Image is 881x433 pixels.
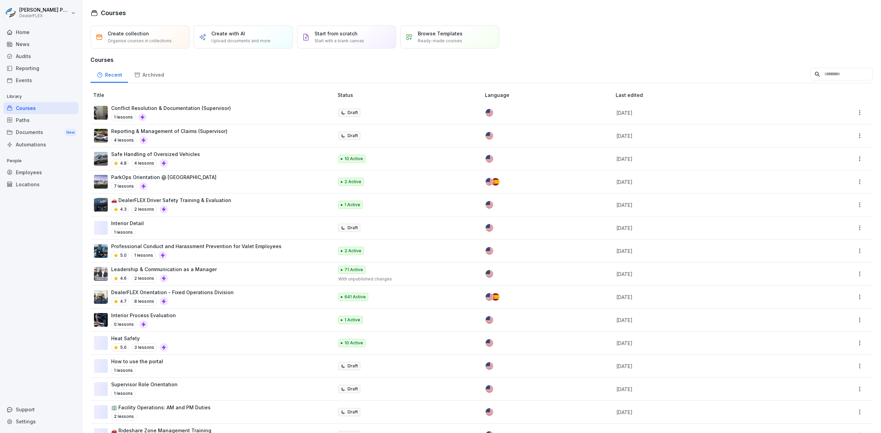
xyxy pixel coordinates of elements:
p: DealerFLEX Orientation - Fixed Operations Division [111,289,234,296]
p: Draft [348,133,358,139]
p: Start from scratch [315,30,358,37]
img: us.svg [486,155,493,163]
p: How to use the portal [111,358,163,365]
a: Home [3,26,78,38]
img: mk82rbguh2ncxwxcf8nh6q1f.png [94,129,108,143]
p: 0 lessons [111,320,137,329]
p: Draft [348,409,358,415]
p: 10 Active [344,340,363,346]
p: Organise courses in collections [108,38,172,44]
p: Library [3,91,78,102]
p: 2 lessons [131,274,157,282]
p: Safe Handling of Oversized Vehicles [111,151,200,158]
img: us.svg [486,293,493,301]
p: Title [93,91,335,99]
p: [DATE] [616,386,799,393]
img: es.svg [492,293,499,301]
img: yfsleesgksgx0a54tq96xrfr.png [94,244,108,258]
div: Documents [3,126,78,139]
h1: Courses [101,8,126,18]
p: 641 Active [344,294,366,300]
p: [DATE] [616,293,799,301]
p: 2 Active [344,179,361,185]
p: 10 Active [344,156,363,162]
p: DealerFLEX [19,13,70,18]
img: u6am29fli39xf7ggi0iab2si.png [94,152,108,166]
p: Draft [348,225,358,231]
img: us.svg [486,247,493,255]
div: Recent [91,65,128,83]
img: us.svg [486,408,493,416]
p: Professional Conduct and Harassment Prevention for Valet Employees [111,243,282,250]
p: Reporting & Management of Claims (Supervisor) [111,127,227,135]
p: 4.6 [120,275,127,281]
a: Settings [3,415,78,428]
p: 71 Active [344,267,363,273]
p: [DATE] [616,178,799,186]
img: zk0x44riwstrlgqryo3l2fe3.png [94,106,108,120]
img: nnqojl1deux5lw6n86ll0x7s.png [94,175,108,189]
div: Support [3,403,78,415]
img: us.svg [486,109,493,116]
a: Audits [3,50,78,62]
p: 7 lessons [111,182,137,190]
p: 4.3 [120,206,127,212]
p: 🚗 DealerFLEX Driver Safety Training & Evaluation [111,197,231,204]
p: [DATE] [616,155,799,163]
p: 2 lessons [111,412,137,421]
p: [DATE] [616,201,799,209]
img: us.svg [486,385,493,393]
p: [DATE] [616,224,799,232]
img: us.svg [486,224,493,232]
p: Draft [348,363,358,369]
p: [DATE] [616,247,799,255]
img: us.svg [486,201,493,209]
img: us.svg [486,270,493,278]
p: Interior Process Evaluation [111,312,176,319]
a: News [3,38,78,50]
p: 1 lessons [111,389,136,398]
img: kjfutcfrxfzene9jr3907i3p.png [94,267,108,281]
img: khwf6t635m3uuherk2l21o2v.png [94,313,108,327]
p: 🏢 Facility Operations: AM and PM Duties [111,404,211,411]
img: us.svg [486,339,493,347]
p: Create collection [108,30,149,37]
p: 4.7 [120,298,127,304]
p: 5.0 [120,252,127,258]
p: 1 lessons [111,228,136,236]
div: Paths [3,114,78,126]
a: Archived [128,65,170,83]
p: Supervisor Role Orientation [111,381,178,388]
p: [DATE] [616,270,799,278]
img: us.svg [486,178,493,186]
p: [DATE] [616,109,799,116]
img: us.svg [486,316,493,324]
p: Language [485,91,613,99]
img: da8qswpfqixsakdmmzotmdit.png [94,198,108,212]
p: [PERSON_NAME] Pavlovitch [19,7,70,13]
p: Leadership & Communication as a Manager [111,266,217,273]
p: Browse Templates [418,30,463,37]
p: 4 lessons [131,159,157,167]
p: [DATE] [616,132,799,140]
p: Draft [348,110,358,116]
p: 5.0 [120,344,127,351]
p: ParkOps Orientation @ [GEOGRAPHIC_DATA] [111,174,216,181]
p: Conflict Resolution & Documentation (Supervisor) [111,104,231,112]
p: Start with a blank canvas [315,38,364,44]
p: Last edited [616,91,807,99]
p: With unpublished changes [338,276,474,282]
p: Status [338,91,482,99]
div: New [65,129,76,136]
img: es.svg [492,178,499,186]
p: Upload documents and more [211,38,270,44]
p: [DATE] [616,340,799,347]
a: Courses [3,102,78,114]
a: Reporting [3,62,78,74]
a: Automations [3,138,78,151]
